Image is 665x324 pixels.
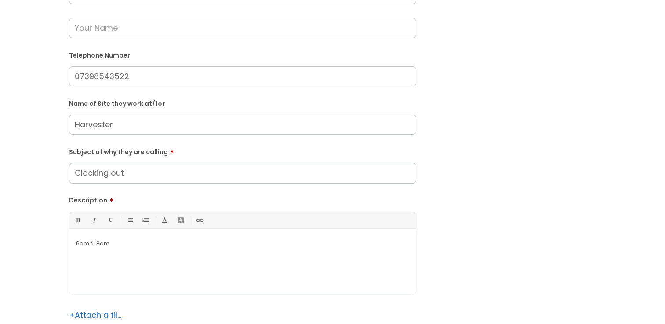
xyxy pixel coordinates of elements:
div: Attach a file [69,308,122,322]
input: Your Name [69,18,416,38]
a: 1. Ordered List (Ctrl-Shift-8) [140,215,151,226]
a: • Unordered List (Ctrl-Shift-7) [124,215,134,226]
a: Back Color [175,215,186,226]
p: 6am til 8am [76,240,409,248]
a: Underline(Ctrl-U) [105,215,116,226]
a: Link [194,215,205,226]
label: Description [69,194,416,204]
a: Italic (Ctrl-I) [88,215,99,226]
label: Telephone Number [69,50,416,59]
label: Name of Site they work at/for [69,98,416,108]
label: Subject of why they are calling [69,145,416,156]
a: Font Color [159,215,170,226]
a: Bold (Ctrl-B) [72,215,83,226]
